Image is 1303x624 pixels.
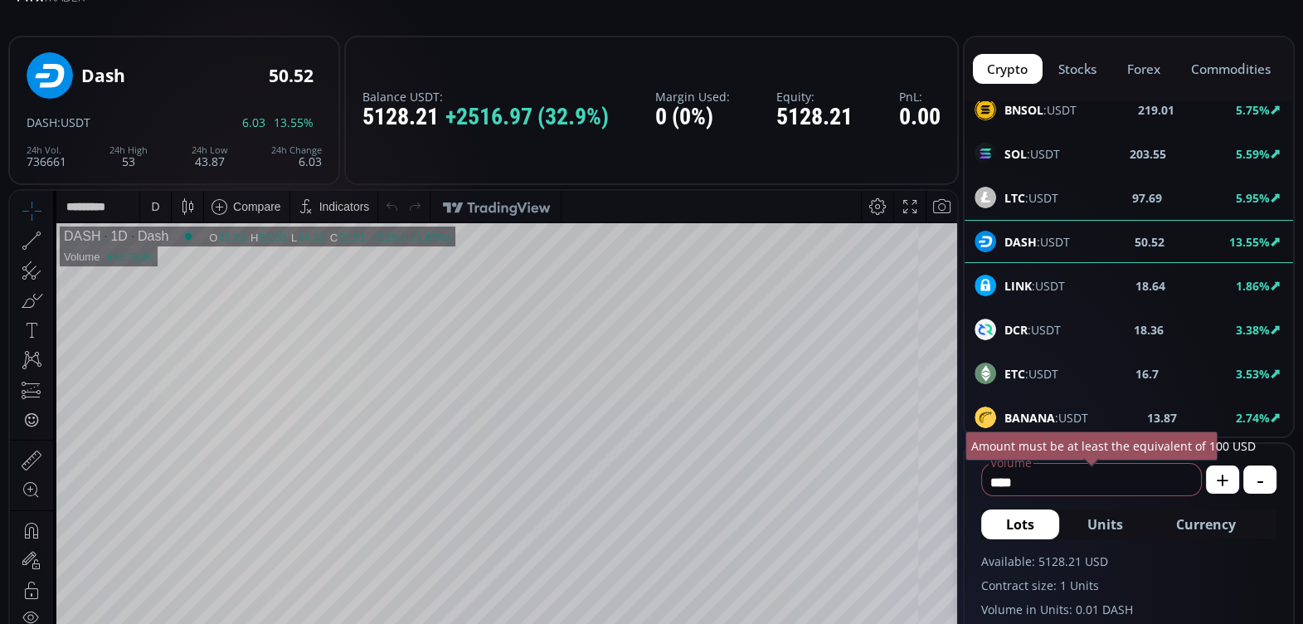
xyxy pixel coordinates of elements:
div: 5128.21 [776,105,853,130]
div: 1D [90,38,117,53]
div: 24h Vol. [27,145,66,155]
button: crypto [973,54,1043,84]
button: commodities [1176,54,1285,84]
div: O [199,41,208,53]
label: PnL: [899,90,941,103]
div: C [320,41,328,53]
div: Volume [54,60,90,72]
div: 44.33 [288,41,315,53]
div: 53.00 [249,41,276,53]
b: 5.75% [1236,102,1270,118]
span: :USDT [1004,365,1058,383]
div: Amount must be at least the equivalent of 100 USD [965,431,1218,461]
label: Margin Used: [655,90,730,103]
span: :USDT [1004,101,1077,119]
span: 6.03 [242,116,265,129]
div: 24h Low [192,145,228,155]
b: 18.36 [1134,321,1164,339]
b: 2.74% [1236,410,1270,426]
span: :USDT [1004,277,1065,295]
div: +5.28 (+11.67%) [361,41,441,53]
b: 3.38% [1236,322,1270,338]
span: :USDT [1004,321,1061,339]
div: 50.52 [269,66,314,85]
div: Indicators [309,9,360,22]
button: Lots [981,509,1059,539]
span: Currency [1176,514,1236,534]
button: forex [1113,54,1175,84]
label: Volume in Units: 0.01 DASH [981,601,1276,618]
b: BANANA [1004,410,1055,426]
b: 5.95% [1236,190,1270,206]
div: 45.23 [208,41,236,53]
button: stocks [1044,54,1111,84]
button: Units [1062,509,1148,539]
div: Market open [171,38,186,53]
b: LTC [1004,190,1025,206]
div: 0 (0%) [655,105,730,130]
b: 13.87 [1147,409,1177,427]
div: 50.51 [328,41,356,53]
b: 5.59% [1236,146,1270,162]
div: Dash [81,66,125,85]
div: 24h Change [271,145,322,155]
span: :USDT [1004,145,1060,163]
b: 203.55 [1130,145,1166,163]
label: Balance USDT: [362,90,609,103]
span: :USDT [57,115,90,130]
span: :USDT [1004,409,1088,427]
div: 463.753K [96,60,143,72]
span: :USDT [1004,189,1058,207]
b: 97.69 [1132,189,1162,207]
div: Hide Drawings Toolbar [38,579,46,602]
b: 3.53% [1236,366,1270,382]
span: Units [1087,514,1123,534]
div: Dash [118,38,158,53]
b: BNSOL [1004,102,1043,118]
label: Equity: [776,90,853,103]
b: 18.64 [1135,277,1165,295]
b: ETC [1004,366,1025,382]
button: - [1243,466,1276,494]
span: 13.55% [274,116,314,129]
b: 16.7 [1135,365,1159,383]
div: 736661 [27,145,66,168]
label: Contract size: 1 Units [981,577,1276,594]
div: H [241,41,249,53]
div: 5128.21 [362,105,609,130]
b: 219.01 [1138,101,1174,119]
b: DCR [1004,322,1028,338]
div: L [281,41,288,53]
button: Currency [1151,509,1261,539]
button: + [1206,466,1239,494]
div: 24h High [109,145,148,155]
b: SOL [1004,146,1027,162]
div: Compare [223,9,271,22]
b: 1.86% [1236,278,1270,294]
span: DASH [27,115,57,130]
label: Available: 5128.21 USD [981,553,1276,570]
span: Lots [1006,514,1034,534]
div: 43.87 [192,145,228,168]
span: +2516.97 (32.9%) [445,105,609,130]
div: DASH [54,38,90,53]
div: 0.00 [899,105,941,130]
b: LINK [1004,278,1032,294]
div: D [141,9,149,22]
div: 53 [109,145,148,168]
div: 6.03 [271,145,322,168]
div:  [15,222,28,237]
